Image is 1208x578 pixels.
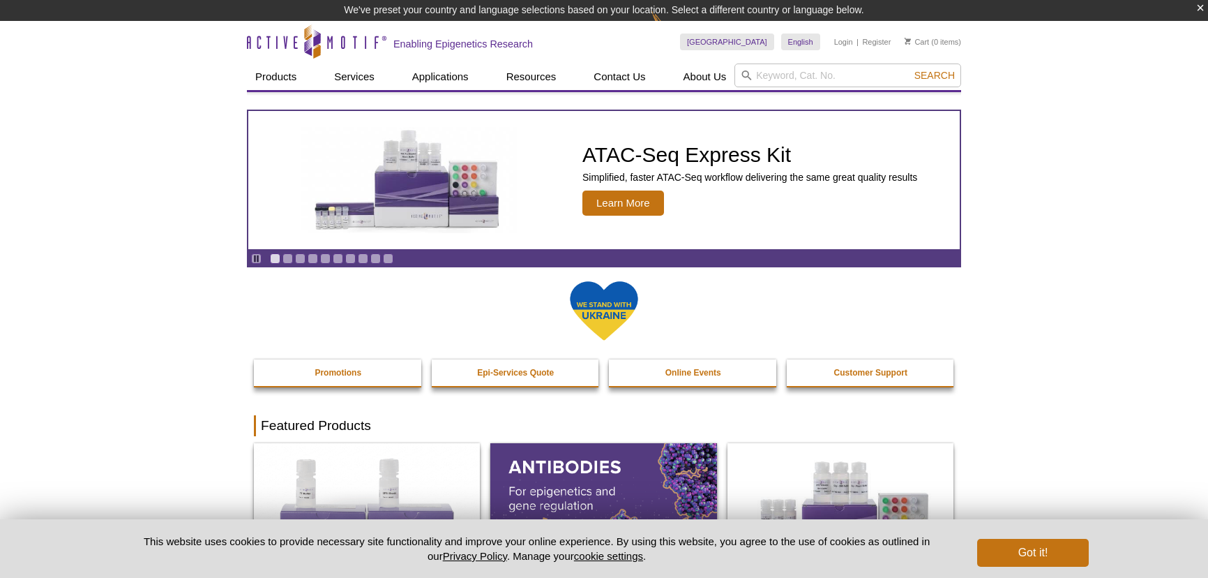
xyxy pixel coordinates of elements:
[251,253,262,264] a: Toggle autoplay
[248,111,960,249] article: ATAC-Seq Express Kit
[582,191,664,216] span: Learn More
[294,127,524,233] img: ATAC-Seq Express Kit
[315,368,361,378] strong: Promotions
[358,253,368,264] a: Go to slide 8
[787,360,956,386] a: Customer Support
[370,253,381,264] a: Go to slide 9
[383,253,393,264] a: Go to slide 10
[320,253,331,264] a: Go to slide 5
[914,70,955,81] span: Search
[308,253,318,264] a: Go to slide 4
[834,368,907,378] strong: Customer Support
[569,280,639,342] img: We Stand With Ukraine
[393,38,533,50] h2: Enabling Epigenetics Research
[905,38,911,45] img: Your Cart
[477,368,554,378] strong: Epi-Services Quote
[404,64,477,90] a: Applications
[270,253,280,264] a: Go to slide 1
[781,34,820,50] a: English
[905,34,961,50] li: (0 items)
[345,253,356,264] a: Go to slide 7
[119,534,954,563] p: This website uses cookies to provide necessary site functionality and improve your online experie...
[282,253,293,264] a: Go to slide 2
[834,37,853,47] a: Login
[609,360,778,386] a: Online Events
[680,34,774,50] a: [GEOGRAPHIC_DATA]
[254,360,423,386] a: Promotions
[333,253,343,264] a: Go to slide 6
[247,64,305,90] a: Products
[856,34,859,50] li: |
[905,37,929,47] a: Cart
[651,10,688,43] img: Change Here
[443,550,507,562] a: Privacy Policy
[432,360,601,386] a: Epi-Services Quote
[862,37,891,47] a: Register
[498,64,565,90] a: Resources
[295,253,305,264] a: Go to slide 3
[665,368,721,378] strong: Online Events
[582,144,917,165] h2: ATAC-Seq Express Kit
[248,111,960,249] a: ATAC-Seq Express Kit ATAC-Seq Express Kit Simplified, faster ATAC-Seq workflow delivering the sam...
[585,64,654,90] a: Contact Us
[977,539,1089,567] button: Got it!
[910,69,959,82] button: Search
[326,64,383,90] a: Services
[582,171,917,184] p: Simplified, faster ATAC-Seq workflow delivering the same great quality results
[675,64,735,90] a: About Us
[734,64,961,87] input: Keyword, Cat. No.
[574,550,643,562] button: cookie settings
[254,415,954,436] h2: Featured Products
